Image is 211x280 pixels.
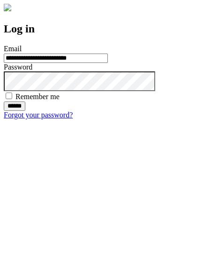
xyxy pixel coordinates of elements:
label: Remember me [15,93,60,101]
h2: Log in [4,23,207,35]
label: Password [4,63,32,71]
label: Email [4,45,22,53]
img: logo-4e3dc11c47720685a147b03b5a06dd966a58ff35d612b21f08c02c0306f2b779.png [4,4,11,11]
a: Forgot your password? [4,111,73,119]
